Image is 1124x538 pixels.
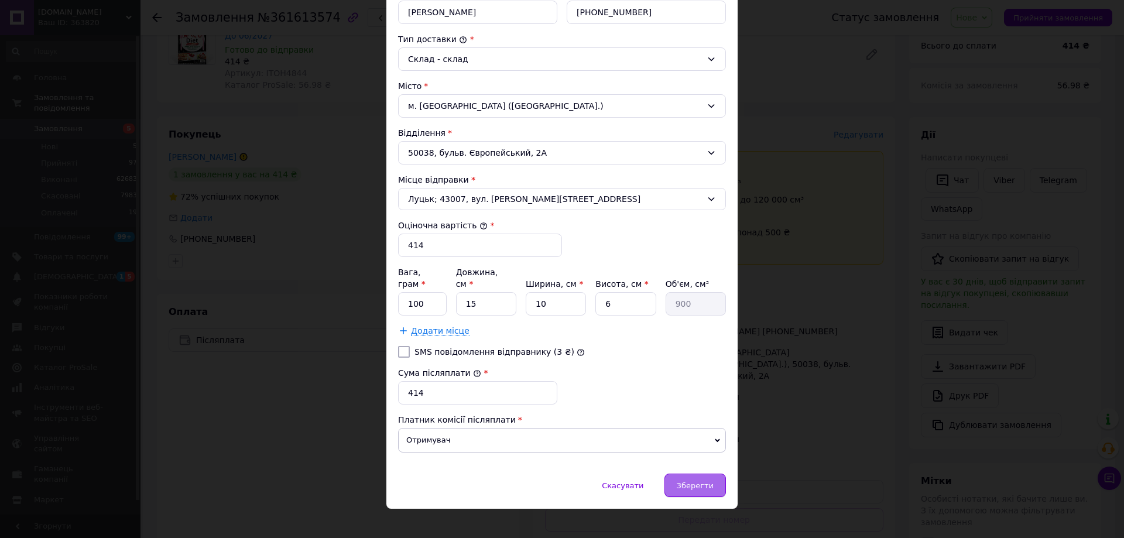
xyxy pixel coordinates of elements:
label: Оціночна вартість [398,221,488,230]
label: SMS повідомлення відправнику (3 ₴) [414,347,574,357]
div: Об'єм, см³ [666,278,726,290]
span: Отримувач [398,428,726,453]
label: Сума післяплати [398,368,481,378]
label: Вага, грам [398,268,426,289]
label: Ширина, см [526,279,583,289]
div: Склад - склад [408,53,702,66]
input: +380 [567,1,726,24]
div: м. [GEOGRAPHIC_DATA] ([GEOGRAPHIC_DATA].) [398,94,726,118]
span: Додати місце [411,326,470,336]
span: Скасувати [602,481,643,490]
div: Місто [398,80,726,92]
div: 50038, бульв. Європейський, 2А [398,141,726,165]
div: Відділення [398,127,726,139]
label: Довжина, см [456,268,498,289]
label: Висота, см [595,279,648,289]
div: Тип доставки [398,33,726,45]
span: Луцьк; 43007, вул. [PERSON_NAME][STREET_ADDRESS] [408,193,702,205]
div: Місце відправки [398,174,726,186]
span: Зберегти [677,481,714,490]
span: Платник комісії післяплати [398,415,516,424]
